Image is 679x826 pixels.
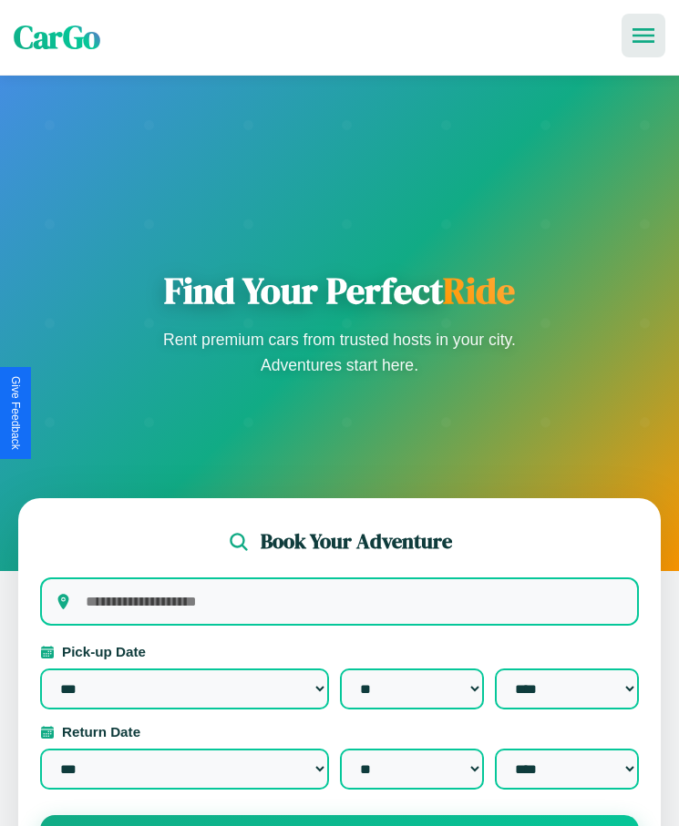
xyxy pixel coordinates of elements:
div: Give Feedback [9,376,22,450]
span: Ride [443,266,515,315]
label: Pick-up Date [40,644,639,659]
p: Rent premium cars from trusted hosts in your city. Adventures start here. [158,327,522,378]
span: CarGo [14,15,100,59]
h1: Find Your Perfect [158,269,522,312]
label: Return Date [40,724,639,739]
h2: Book Your Adventure [261,527,452,556]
